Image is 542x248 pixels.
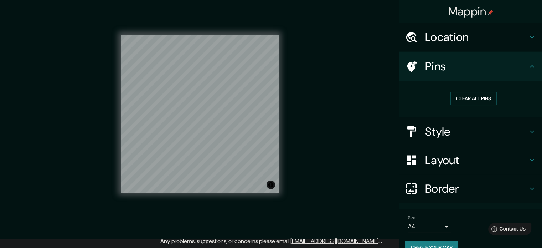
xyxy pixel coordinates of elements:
img: pin-icon.png [487,10,493,15]
canvas: Map [121,35,279,193]
iframe: Help widget launcher [479,220,534,240]
div: Style [399,117,542,146]
div: Border [399,174,542,203]
label: Size [408,214,415,221]
h4: Mappin [448,4,494,19]
div: A4 [408,221,451,232]
h4: Layout [425,153,528,167]
h4: Pins [425,59,528,74]
button: Clear all pins [450,92,497,105]
div: Location [399,23,542,51]
a: [EMAIL_ADDRESS][DOMAIN_NAME] [290,237,378,245]
div: Pins [399,52,542,81]
h4: Border [425,182,528,196]
h4: Location [425,30,528,44]
div: . [381,237,382,246]
p: Any problems, suggestions, or concerns please email . [160,237,380,246]
div: Layout [399,146,542,174]
div: . [380,237,381,246]
h4: Style [425,125,528,139]
button: Toggle attribution [267,181,275,189]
